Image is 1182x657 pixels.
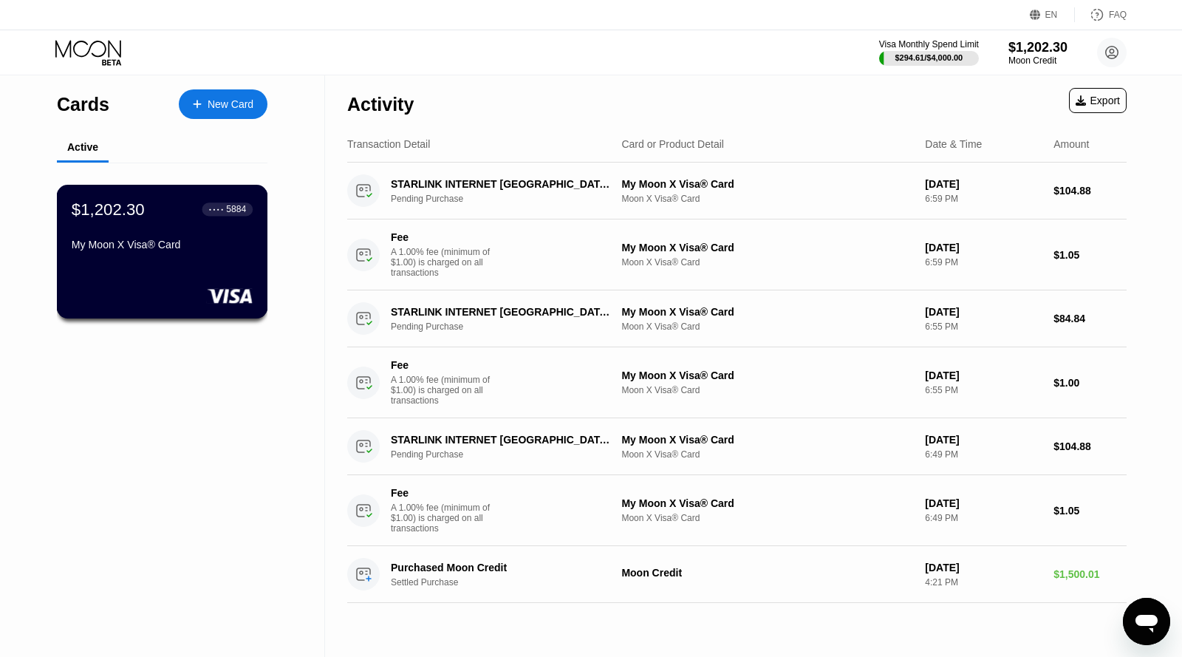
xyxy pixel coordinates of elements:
div: Card or Product Detail [621,138,724,150]
div: 6:49 PM [925,449,1042,460]
div: $1,202.30Moon Credit [1008,40,1067,66]
div: [DATE] [925,370,1042,381]
div: [DATE] [925,242,1042,253]
div: $294.61 / $4,000.00 [895,53,963,62]
div: STARLINK INTERNET [GEOGRAPHIC_DATA] IE [391,434,610,446]
div: FAQ [1109,10,1127,20]
div: 4:21 PM [925,577,1042,588]
div: STARLINK INTERNET [GEOGRAPHIC_DATA] IEPending PurchaseMy Moon X Visa® CardMoon X Visa® Card[DATE]... [347,418,1127,475]
div: 6:55 PM [925,321,1042,332]
div: Settled Purchase [391,577,627,588]
div: FAQ [1075,7,1127,22]
div: Moon X Visa® Card [621,321,913,332]
div: Activity [347,94,414,115]
div: Moon X Visa® Card [621,513,913,523]
div: Pending Purchase [391,449,627,460]
div: $1,202.30 [72,200,145,219]
div: STARLINK INTERNET [GEOGRAPHIC_DATA] IEPending PurchaseMy Moon X Visa® CardMoon X Visa® Card[DATE]... [347,163,1127,219]
div: My Moon X Visa® Card [621,178,913,190]
div: [DATE] [925,562,1042,573]
div: Visa Monthly Spend Limit$294.61/$4,000.00 [879,39,979,66]
div: [DATE] [925,434,1042,446]
div: EN [1030,7,1075,22]
div: Date & Time [925,138,982,150]
div: Purchased Moon Credit [391,562,610,573]
div: EN [1045,10,1058,20]
div: Fee [391,487,494,499]
div: Visa Monthly Spend Limit [879,39,979,50]
div: A 1.00% fee (minimum of $1.00) is charged on all transactions [391,375,502,406]
div: $1.05 [1053,249,1127,261]
div: [DATE] [925,306,1042,318]
div: FeeA 1.00% fee (minimum of $1.00) is charged on all transactionsMy Moon X Visa® CardMoon X Visa® ... [347,475,1127,546]
div: Moon Credit [621,567,913,579]
div: 6:59 PM [925,194,1042,204]
div: $1,202.30 [1008,40,1067,55]
div: $104.88 [1053,440,1127,452]
div: My Moon X Visa® Card [621,497,913,509]
div: ● ● ● ● [209,207,224,211]
div: Transaction Detail [347,138,430,150]
div: Amount [1053,138,1089,150]
div: My Moon X Visa® Card [621,242,913,253]
div: Cards [57,94,109,115]
div: $104.88 [1053,185,1127,197]
div: [DATE] [925,178,1042,190]
div: 6:49 PM [925,513,1042,523]
div: My Moon X Visa® Card [72,239,253,251]
div: 6:55 PM [925,385,1042,395]
div: My Moon X Visa® Card [621,306,913,318]
div: Purchased Moon CreditSettled PurchaseMoon Credit[DATE]4:21 PM$1,500.01 [347,546,1127,603]
div: $1,500.01 [1053,568,1127,580]
div: Active [67,141,98,153]
div: STARLINK INTERNET [GEOGRAPHIC_DATA] IEPending PurchaseMy Moon X Visa® CardMoon X Visa® Card[DATE]... [347,290,1127,347]
div: My Moon X Visa® Card [621,370,913,381]
div: $1.05 [1053,505,1127,517]
div: Moon Credit [1008,55,1067,66]
div: My Moon X Visa® Card [621,434,913,446]
div: Fee [391,231,494,243]
iframe: Кнопка запуска окна обмена сообщениями [1123,598,1170,645]
div: New Card [208,98,253,111]
div: A 1.00% fee (minimum of $1.00) is charged on all transactions [391,247,502,278]
div: 5884 [226,204,246,214]
div: Moon X Visa® Card [621,449,913,460]
div: New Card [179,89,267,119]
div: FeeA 1.00% fee (minimum of $1.00) is charged on all transactionsMy Moon X Visa® CardMoon X Visa® ... [347,347,1127,418]
div: $1.00 [1053,377,1127,389]
div: Pending Purchase [391,321,627,332]
div: $84.84 [1053,313,1127,324]
div: STARLINK INTERNET [GEOGRAPHIC_DATA] IE [391,178,610,190]
div: [DATE] [925,497,1042,509]
div: Pending Purchase [391,194,627,204]
div: Fee [391,359,494,371]
div: Moon X Visa® Card [621,194,913,204]
div: Export [1069,88,1127,113]
div: 6:59 PM [925,257,1042,268]
div: Moon X Visa® Card [621,385,913,395]
div: STARLINK INTERNET [GEOGRAPHIC_DATA] IE [391,306,610,318]
div: $1,202.30● ● ● ●5884My Moon X Visa® Card [58,185,267,318]
div: A 1.00% fee (minimum of $1.00) is charged on all transactions [391,503,502,534]
div: Export [1076,95,1120,106]
div: Moon X Visa® Card [621,257,913,268]
div: FeeA 1.00% fee (minimum of $1.00) is charged on all transactionsMy Moon X Visa® CardMoon X Visa® ... [347,219,1127,290]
